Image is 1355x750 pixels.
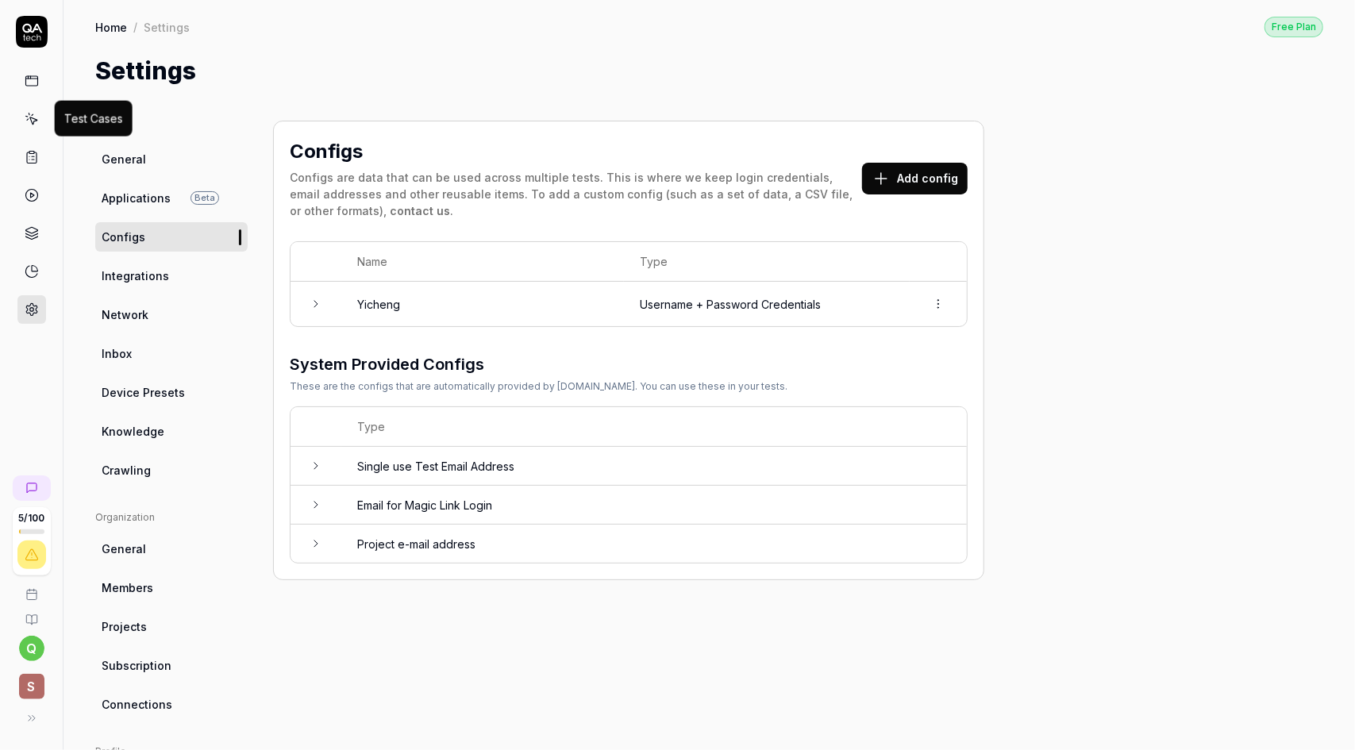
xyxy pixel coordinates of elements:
[19,636,44,661] button: q
[95,573,248,602] a: Members
[95,19,127,35] a: Home
[341,525,967,563] td: Project e-mail address
[102,267,169,284] span: Integrations
[341,242,624,282] th: Name
[1265,16,1323,37] button: Free Plan
[102,190,171,206] span: Applications
[95,378,248,407] a: Device Presets
[95,144,248,174] a: General
[133,19,137,35] div: /
[95,261,248,290] a: Integrations
[95,510,248,525] div: Organization
[6,601,56,626] a: Documentation
[341,282,624,326] td: Yicheng
[102,229,145,245] span: Configs
[95,183,248,213] a: ApplicationsBeta
[341,407,967,447] th: Type
[390,204,450,217] a: contact us
[95,651,248,680] a: Subscription
[290,352,787,376] h3: System Provided Configs
[102,151,146,167] span: General
[95,456,248,485] a: Crawling
[144,19,190,35] div: Settings
[95,534,248,563] a: General
[95,690,248,719] a: Connections
[95,300,248,329] a: Network
[95,339,248,368] a: Inbox
[95,612,248,641] a: Projects
[95,53,196,89] h1: Settings
[862,163,968,194] button: Add config
[341,447,967,486] td: Single use Test Email Address
[102,579,153,596] span: Members
[19,674,44,699] span: S
[6,575,56,601] a: Book a call with us
[191,191,219,205] span: Beta
[624,282,910,326] td: Username + Password Credentials
[95,222,248,252] a: Configs
[18,513,44,523] span: 5 / 100
[95,417,248,446] a: Knowledge
[13,475,51,501] a: New conversation
[102,462,151,479] span: Crawling
[102,384,185,401] span: Device Presets
[290,379,787,394] div: These are the configs that are automatically provided by [DOMAIN_NAME]. You can use these in your...
[341,486,967,525] td: Email for Magic Link Login
[290,137,363,166] h2: Configs
[64,110,123,127] div: Test Cases
[102,696,172,713] span: Connections
[624,242,910,282] th: Type
[102,306,148,323] span: Network
[6,661,56,702] button: S
[102,345,132,362] span: Inbox
[102,423,164,440] span: Knowledge
[102,618,147,635] span: Projects
[102,657,171,674] span: Subscription
[290,169,862,219] div: Configs are data that can be used across multiple tests. This is where we keep login credentials,...
[1265,17,1323,37] div: Free Plan
[95,121,248,135] div: Project
[102,540,146,557] span: General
